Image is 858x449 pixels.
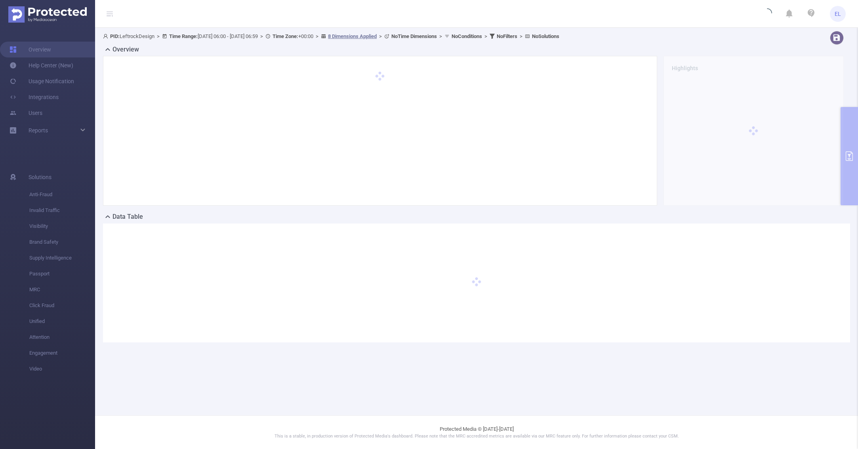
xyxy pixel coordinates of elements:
b: Time Zone: [273,33,298,39]
span: Click Fraud [29,298,95,313]
span: MRC [29,282,95,298]
a: Overview [10,42,51,57]
a: Reports [29,122,48,138]
b: No Solutions [532,33,559,39]
a: Users [10,105,42,121]
h2: Data Table [112,212,143,222]
span: > [258,33,265,39]
span: Engagement [29,345,95,361]
a: Help Center (New) [10,57,73,73]
span: > [482,33,490,39]
span: Anti-Fraud [29,187,95,203]
span: Unified [29,313,95,329]
i: icon: user [103,34,110,39]
span: > [517,33,525,39]
span: Invalid Traffic [29,203,95,218]
i: icon: loading [763,8,772,19]
img: Protected Media [8,6,87,23]
b: No Filters [497,33,517,39]
span: > [377,33,384,39]
span: EL [835,6,841,22]
span: > [313,33,321,39]
a: Usage Notification [10,73,74,89]
span: Supply Intelligence [29,250,95,266]
span: > [154,33,162,39]
span: Visibility [29,218,95,234]
b: Time Range: [169,33,198,39]
a: Integrations [10,89,59,105]
span: Video [29,361,95,377]
b: PID: [110,33,120,39]
h2: Overview [112,45,139,54]
span: Passport [29,266,95,282]
p: This is a stable, in production version of Protected Media's dashboard. Please note that the MRC ... [115,433,838,440]
span: > [437,33,444,39]
b: No Conditions [452,33,482,39]
footer: Protected Media © [DATE]-[DATE] [95,415,858,449]
span: Reports [29,127,48,134]
span: LeftrockDesign [DATE] 06:00 - [DATE] 06:59 +00:00 [103,33,559,39]
span: Solutions [29,169,51,185]
span: Brand Safety [29,234,95,250]
b: No Time Dimensions [391,33,437,39]
u: 8 Dimensions Applied [328,33,377,39]
span: Attention [29,329,95,345]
